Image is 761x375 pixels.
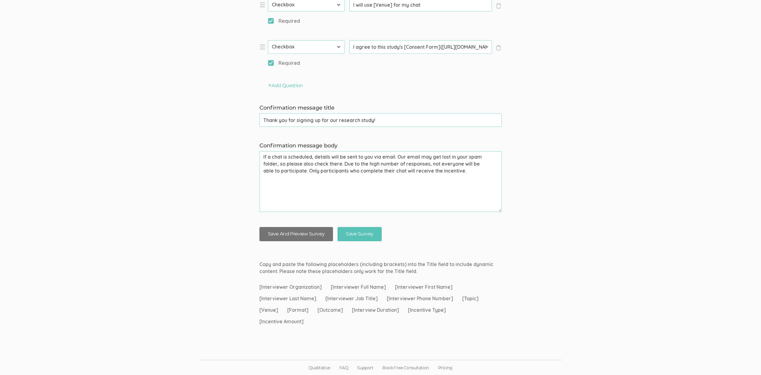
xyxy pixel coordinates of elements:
span: × [496,3,502,9]
p: Copy and paste the following placeholders (including brackets) into the Title field to include dy... [259,261,502,275]
span: [Interviewer Last Name] [259,295,316,302]
span: [Interviewer Full Name] [331,284,386,291]
span: [Interviewer Job Title] [325,295,378,302]
span: [Incentive Type] [408,307,446,314]
label: Confirmation message body [259,142,502,150]
span: [Interviewer First Name] [395,284,453,291]
iframe: Chat Widget [731,346,761,375]
span: × [496,45,502,51]
span: Required [268,18,300,25]
span: [Interview Duration] [352,307,399,314]
input: Type question here... [349,40,492,54]
span: [Outcome] [318,307,343,314]
input: Save Survey [338,227,382,241]
span: [Format] [287,307,308,314]
button: Save And Preview Survey [259,227,333,241]
span: [Interviewer Organization] [259,284,322,291]
span: [Topic] [462,295,479,302]
span: Required [268,60,300,67]
label: Confirmation message title [259,104,502,112]
span: [Interviewer Phone Number] [387,295,453,302]
span: [Incentive Amount] [259,318,304,325]
button: Add Question [268,82,303,89]
span: [Venue] [259,307,278,314]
